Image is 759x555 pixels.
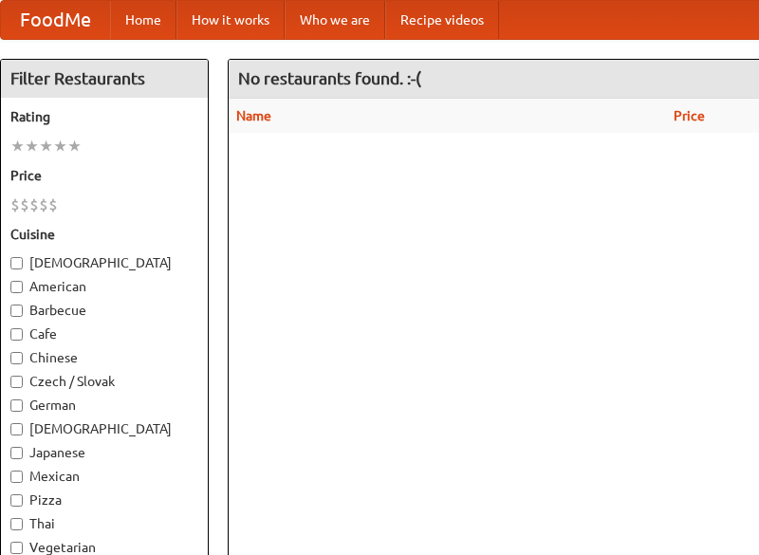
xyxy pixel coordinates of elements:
input: Czech / Slovak [10,376,23,388]
li: $ [29,194,39,215]
h5: Price [10,166,198,185]
li: ★ [53,136,67,157]
label: Chinese [10,348,198,367]
input: Barbecue [10,305,23,317]
input: Thai [10,518,23,530]
input: Vegetarian [10,542,23,554]
input: Chinese [10,352,23,364]
li: ★ [39,136,53,157]
label: Thai [10,514,198,533]
input: [DEMOGRAPHIC_DATA] [10,423,23,435]
a: Price [674,108,705,123]
label: Barbecue [10,301,198,320]
ng-pluralize: No restaurants found. :-( [238,69,421,87]
label: Czech / Slovak [10,372,198,391]
label: Mexican [10,467,198,486]
label: [DEMOGRAPHIC_DATA] [10,253,198,272]
li: $ [20,194,29,215]
input: Japanese [10,447,23,459]
li: ★ [67,136,82,157]
li: $ [10,194,20,215]
a: Home [110,1,176,39]
a: Name [236,108,271,123]
input: Pizza [10,494,23,507]
a: FoodMe [1,1,110,39]
li: ★ [25,136,39,157]
input: German [10,399,23,412]
input: [DEMOGRAPHIC_DATA] [10,257,23,269]
li: $ [48,194,58,215]
h5: Rating [10,107,198,126]
a: Recipe videos [385,1,499,39]
input: Mexican [10,471,23,483]
label: Pizza [10,490,198,509]
label: German [10,396,198,415]
label: Japanese [10,443,198,462]
input: Cafe [10,328,23,341]
label: American [10,277,198,296]
label: [DEMOGRAPHIC_DATA] [10,419,198,438]
a: How it works [176,1,285,39]
li: ★ [10,136,25,157]
h4: Filter Restaurants [1,60,208,98]
h5: Cuisine [10,225,198,244]
a: Who we are [285,1,385,39]
li: $ [39,194,48,215]
label: Cafe [10,324,198,343]
input: American [10,281,23,293]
